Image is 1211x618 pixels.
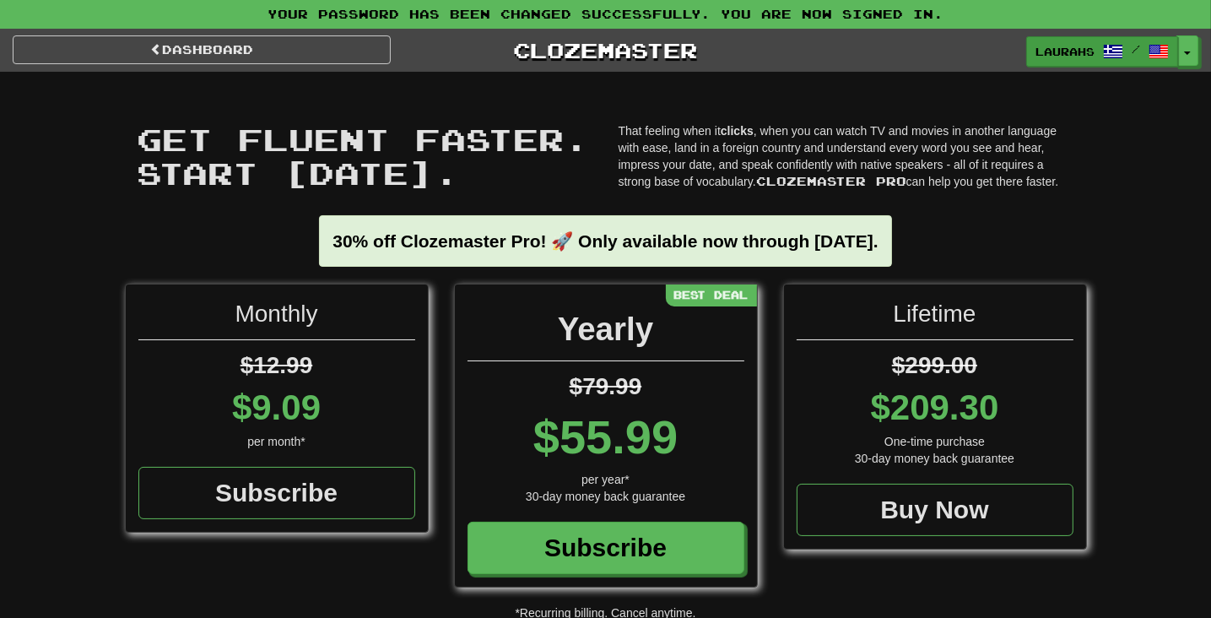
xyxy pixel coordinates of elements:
[468,306,744,361] div: Yearly
[241,352,313,378] span: $12.99
[1035,44,1095,59] span: Laurahs
[138,121,590,191] span: Get fluent faster. Start [DATE].
[1026,36,1178,67] a: Laurahs /
[468,522,744,574] a: Subscribe
[138,433,415,450] div: per month*
[332,231,878,251] strong: 30% off Clozemaster Pro! 🚀 Only available now through [DATE].
[797,382,1073,433] div: $209.30
[138,467,415,519] a: Subscribe
[13,35,391,64] a: Dashboard
[797,450,1073,467] div: 30-day money back guarantee
[138,297,415,340] div: Monthly
[138,382,415,433] div: $9.09
[1132,43,1140,55] span: /
[570,373,642,399] span: $79.99
[619,122,1074,190] p: That feeling when it , when you can watch TV and movies in another language with ease, land in a ...
[416,35,794,65] a: Clozemaster
[666,285,757,306] div: Best Deal
[468,471,744,488] div: per year*
[468,404,744,471] div: $55.99
[797,484,1073,536] a: Buy Now
[756,174,906,188] span: Clozemaster Pro
[797,297,1073,340] div: Lifetime
[892,352,977,378] span: $299.00
[797,433,1073,450] div: One-time purchase
[468,488,744,505] div: 30-day money back guarantee
[721,124,754,138] strong: clicks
